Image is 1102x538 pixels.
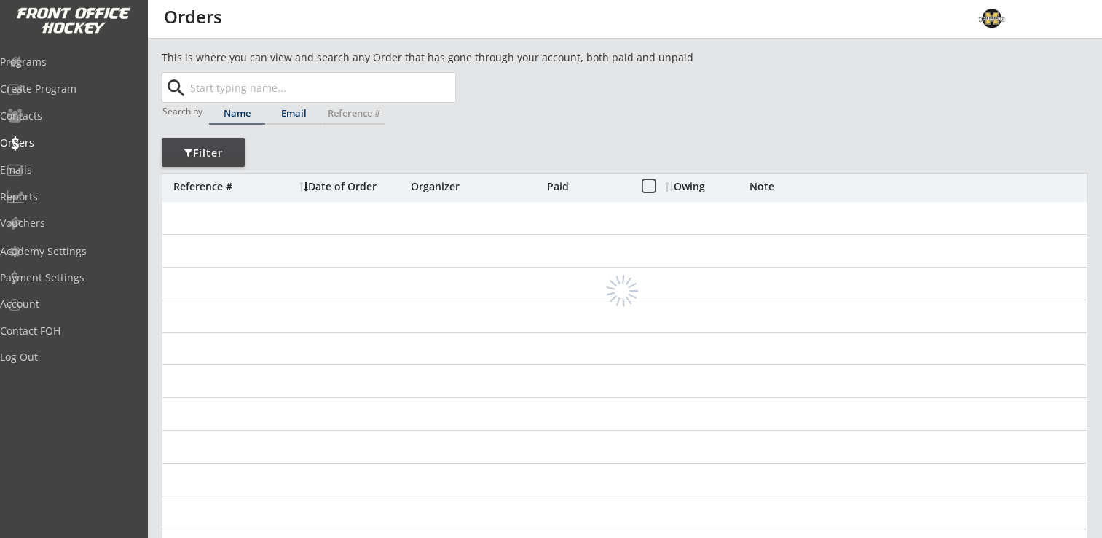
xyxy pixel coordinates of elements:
[547,182,626,192] div: Paid
[749,182,1087,192] div: Note
[162,50,776,65] div: This is where you can view and search any Order that has gone through your account, both paid and...
[411,182,543,192] div: Organizer
[173,182,292,192] div: Reference #
[162,106,204,116] div: Search by
[164,77,188,100] button: search
[162,146,245,160] div: Filter
[299,182,407,192] div: Date of Order
[266,109,322,118] div: Email
[209,109,265,118] div: Name
[665,182,749,192] div: Owing
[323,109,385,118] div: Reference #
[187,73,455,102] input: Start typing name...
